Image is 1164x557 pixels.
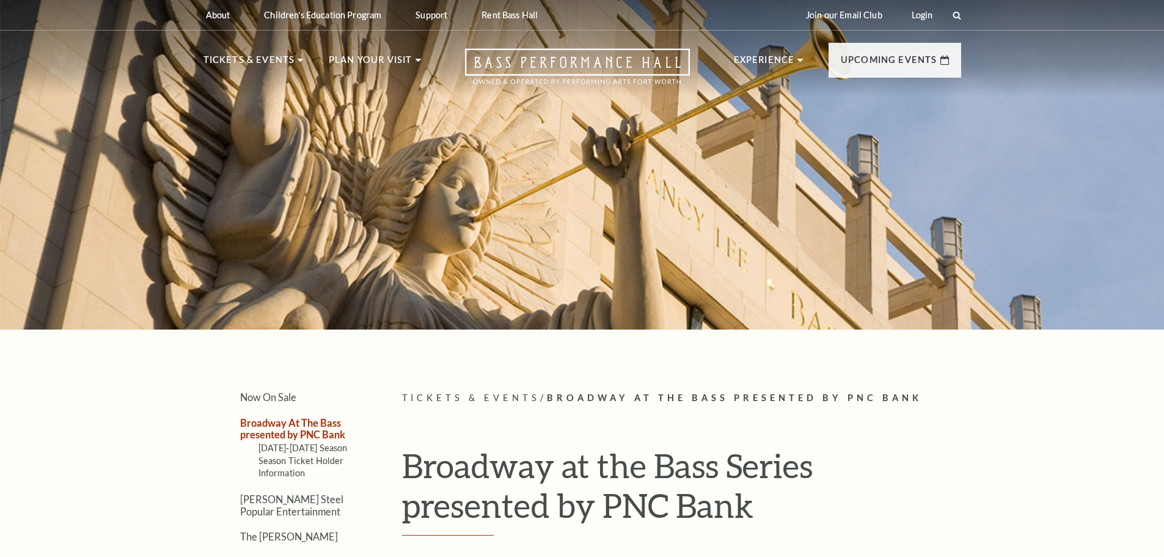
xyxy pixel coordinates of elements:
[734,53,795,75] p: Experience
[547,393,922,403] span: Broadway At The Bass presented by PNC Bank
[206,10,230,20] p: About
[402,446,961,536] h1: Broadway at the Bass Series presented by PNC Bank
[240,493,343,517] a: [PERSON_NAME] Steel Popular Entertainment
[329,53,412,75] p: Plan Your Visit
[258,443,348,453] a: [DATE]-[DATE] Season
[841,53,937,75] p: Upcoming Events
[240,417,345,440] a: Broadway At The Bass presented by PNC Bank
[481,10,538,20] p: Rent Bass Hall
[258,456,344,478] a: Season Ticket Holder Information
[203,53,295,75] p: Tickets & Events
[264,10,381,20] p: Children's Education Program
[240,531,338,542] a: The [PERSON_NAME]
[415,10,447,20] p: Support
[402,393,541,403] span: Tickets & Events
[402,391,961,406] p: /
[240,391,296,403] a: Now On Sale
